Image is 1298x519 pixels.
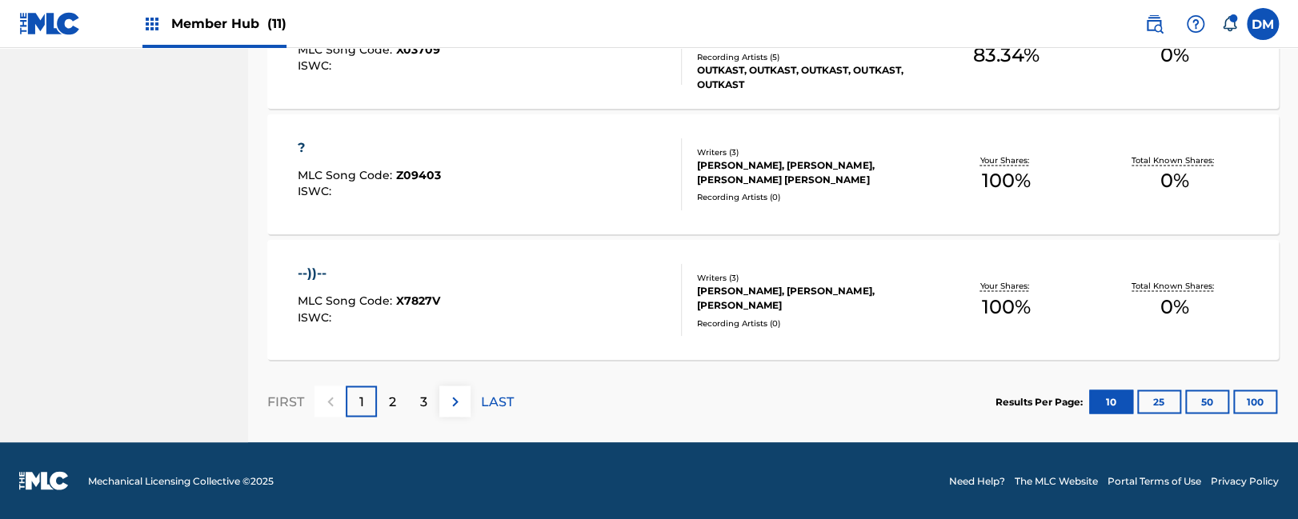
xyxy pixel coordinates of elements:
[697,284,922,313] div: [PERSON_NAME], [PERSON_NAME], [PERSON_NAME]
[267,240,1279,360] a: --))--MLC Song Code:X7827VISWC:Writers (3)[PERSON_NAME], [PERSON_NAME], [PERSON_NAME]Recording Ar...
[982,292,1031,321] span: 100 %
[298,309,335,324] span: ISWC :
[1138,8,1170,40] a: Public Search
[267,16,286,31] span: (11)
[446,392,465,411] img: right
[1186,14,1205,34] img: help
[1233,389,1277,413] button: 100
[697,191,922,203] div: Recording Artists ( 0 )
[980,280,1033,292] p: Your Shares:
[697,146,922,158] div: Writers ( 3 )
[298,184,335,198] span: ISWC :
[171,14,286,33] span: Member Hub
[697,51,922,63] div: Recording Artists ( 5 )
[359,392,364,411] p: 1
[1132,280,1217,292] p: Total Known Shares:
[1144,14,1164,34] img: search
[1160,292,1189,321] span: 0 %
[697,272,922,284] div: Writers ( 3 )
[982,166,1031,195] span: 100 %
[1137,389,1181,413] button: 25
[481,392,514,411] p: LAST
[298,58,335,73] span: ISWC :
[396,42,440,57] span: X03709
[267,114,1279,234] a: ?MLC Song Code:Z09403ISWC:Writers (3)[PERSON_NAME], [PERSON_NAME], [PERSON_NAME] [PERSON_NAME]Rec...
[267,392,304,411] p: FIRST
[298,42,396,57] span: MLC Song Code :
[396,168,441,182] span: Z09403
[1108,473,1201,488] a: Portal Terms of Use
[1221,16,1237,32] div: Notifications
[396,293,440,308] span: X7827V
[1211,473,1279,488] a: Privacy Policy
[697,317,922,329] div: Recording Artists ( 0 )
[19,12,81,35] img: MLC Logo
[298,138,441,158] div: ?
[697,63,922,92] div: OUTKAST, OUTKAST, OUTKAST, OUTKAST, OUTKAST
[389,392,396,411] p: 2
[697,158,922,187] div: [PERSON_NAME], [PERSON_NAME], [PERSON_NAME] [PERSON_NAME]
[996,394,1087,409] p: Results Per Page:
[1132,154,1217,166] p: Total Known Shares:
[298,168,396,182] span: MLC Song Code :
[1185,389,1229,413] button: 50
[1180,8,1212,40] div: Help
[142,14,162,34] img: Top Rightsholders
[1015,473,1098,488] a: The MLC Website
[1089,389,1133,413] button: 10
[420,392,427,411] p: 3
[949,473,1005,488] a: Need Help?
[88,473,274,488] span: Mechanical Licensing Collective © 2025
[19,471,69,490] img: logo
[1247,8,1279,40] div: User Menu
[298,293,396,308] span: MLC Song Code :
[1160,166,1189,195] span: 0 %
[1160,41,1189,70] span: 0 %
[298,264,440,283] div: --))--
[973,41,1040,70] span: 83.34 %
[980,154,1033,166] p: Your Shares:
[1218,442,1298,519] iframe: Chat Widget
